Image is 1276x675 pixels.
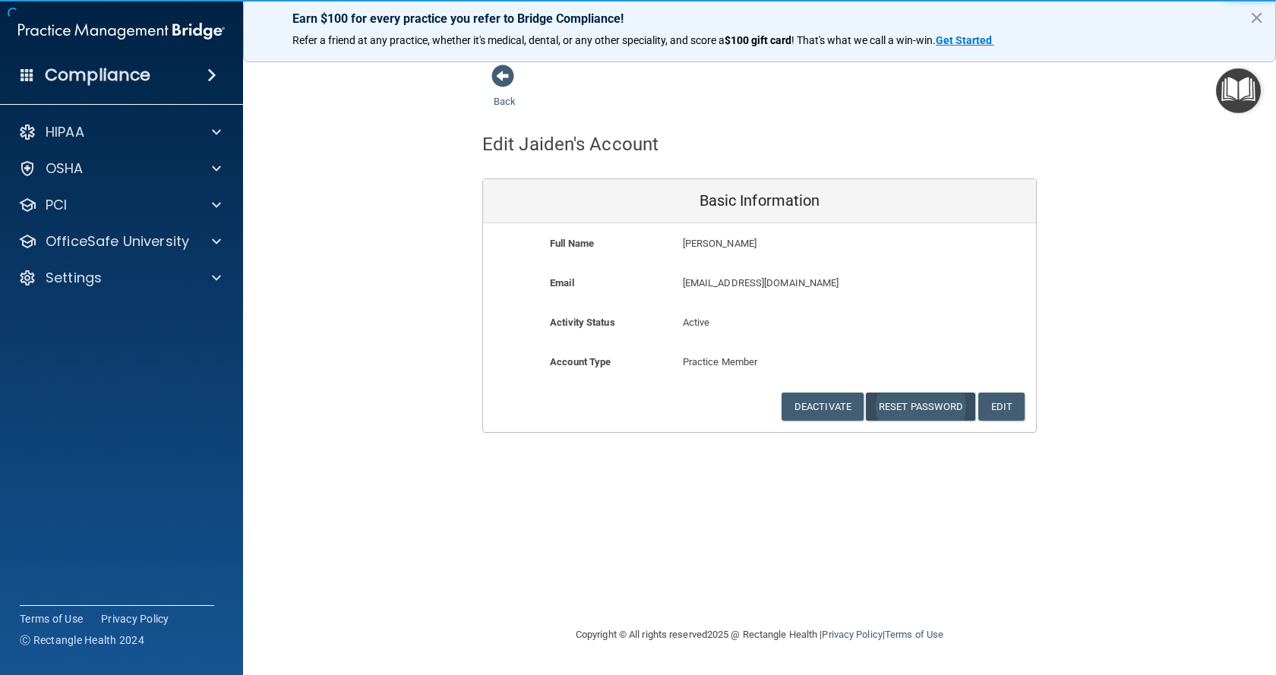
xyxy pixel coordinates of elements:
a: HIPAA [18,123,221,141]
button: Deactivate [782,393,864,421]
strong: Get Started [936,34,992,46]
button: Close [1249,5,1264,30]
strong: $100 gift card [725,34,791,46]
p: PCI [46,196,67,214]
img: PMB logo [18,16,225,46]
span: ! That's what we call a win-win. [791,34,936,46]
a: OfficeSafe University [18,232,221,251]
button: Open Resource Center [1216,68,1261,113]
p: Active [683,314,837,332]
a: PCI [18,196,221,214]
button: Reset Password [866,393,975,421]
b: Activity Status [550,317,615,328]
a: Privacy Policy [822,629,882,640]
p: [EMAIL_ADDRESS][DOMAIN_NAME] [683,274,925,292]
span: Ⓒ Rectangle Health 2024 [20,632,144,648]
a: Back [494,77,516,107]
h4: Compliance [45,65,150,86]
p: [PERSON_NAME] [683,235,925,253]
a: Settings [18,269,221,287]
p: Earn $100 for every practice you refer to Bridge Compliance! [292,11,1227,26]
span: Refer a friend at any practice, whether it's medical, dental, or any other speciality, and score a [292,34,725,46]
a: Privacy Policy [101,611,169,626]
a: Terms of Use [885,629,943,640]
a: Terms of Use [20,611,83,626]
p: Settings [46,269,102,287]
h4: Edit Jaiden's Account [482,134,659,154]
b: Full Name [550,238,594,249]
p: Practice Member [683,353,837,371]
p: HIPAA [46,123,84,141]
a: OSHA [18,159,221,178]
b: Account Type [550,356,611,367]
div: Basic Information [483,179,1036,223]
button: Edit [978,393,1025,421]
b: Email [550,277,574,289]
p: OSHA [46,159,84,178]
a: Get Started [936,34,994,46]
p: OfficeSafe University [46,232,189,251]
div: Copyright © All rights reserved 2025 @ Rectangle Health | | [482,610,1037,659]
